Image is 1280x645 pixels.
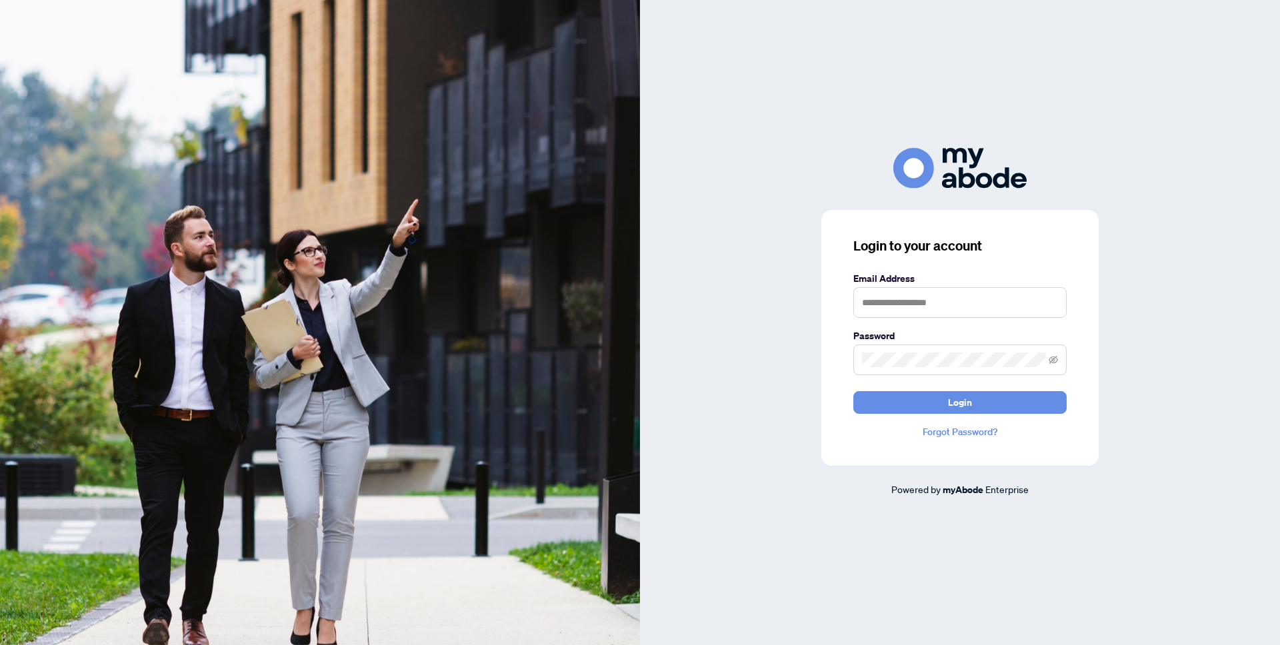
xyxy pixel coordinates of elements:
span: Powered by [891,483,941,495]
button: Login [853,391,1067,414]
img: ma-logo [893,148,1027,189]
span: Login [948,392,972,413]
a: myAbode [943,482,983,497]
a: Forgot Password? [853,424,1067,439]
span: eye-invisible [1049,355,1058,364]
span: Enterprise [985,483,1029,495]
label: Password [853,328,1067,343]
label: Email Address [853,271,1067,286]
h3: Login to your account [853,237,1067,255]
